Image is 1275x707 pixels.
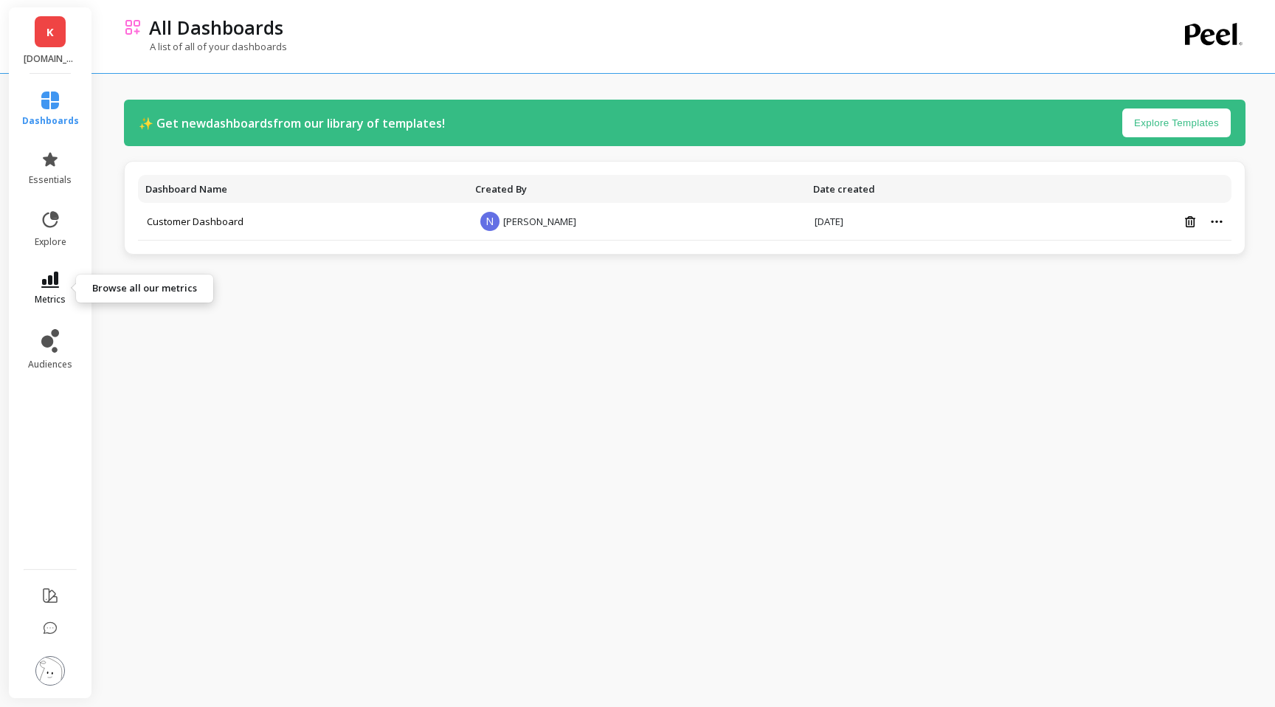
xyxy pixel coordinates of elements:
img: profile picture [35,656,65,686]
p: All Dashboards [149,15,283,40]
button: Explore Templates [1122,108,1231,137]
p: Koh.com [24,53,77,65]
span: metrics [35,294,66,306]
th: Toggle SortBy [138,175,468,203]
span: explore [35,236,66,248]
th: Toggle SortBy [468,175,806,203]
p: A list of all of your dashboards [124,40,287,53]
a: Customer Dashboard [147,215,243,228]
th: Toggle SortBy [806,175,1027,203]
span: [PERSON_NAME] [503,215,576,228]
p: ✨ Get new dashboards from our library of templates! [139,114,445,132]
td: [DATE] [806,203,1027,241]
span: dashboards [22,115,79,127]
span: essentials [29,174,72,186]
img: header icon [124,18,142,36]
span: audiences [28,359,72,370]
span: N [480,212,500,231]
span: K [46,24,54,41]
